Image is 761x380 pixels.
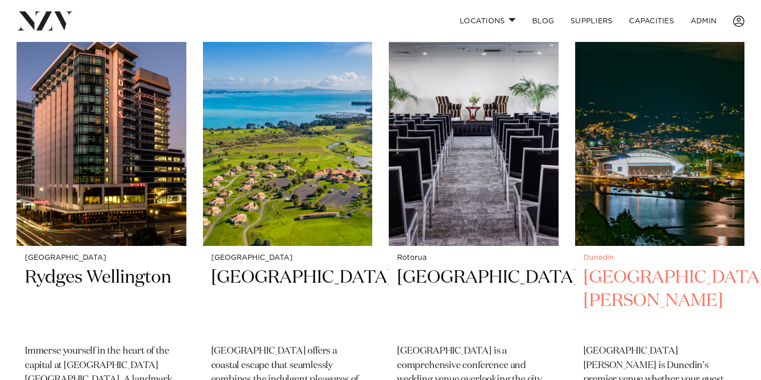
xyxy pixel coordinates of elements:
small: [GEOGRAPHIC_DATA] [211,254,364,262]
small: [GEOGRAPHIC_DATA] [25,254,178,262]
h2: Rydges Wellington [25,266,178,336]
img: nzv-logo.png [17,11,73,30]
h2: [GEOGRAPHIC_DATA] [211,266,364,336]
a: ADMIN [682,10,725,32]
h2: [GEOGRAPHIC_DATA] [397,266,550,336]
a: Locations [451,10,524,32]
a: Capacities [621,10,682,32]
a: SUPPLIERS [562,10,621,32]
small: Rotorua [397,254,550,262]
h2: [GEOGRAPHIC_DATA][PERSON_NAME] [583,266,737,336]
small: Dunedin [583,254,737,262]
a: BLOG [524,10,562,32]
